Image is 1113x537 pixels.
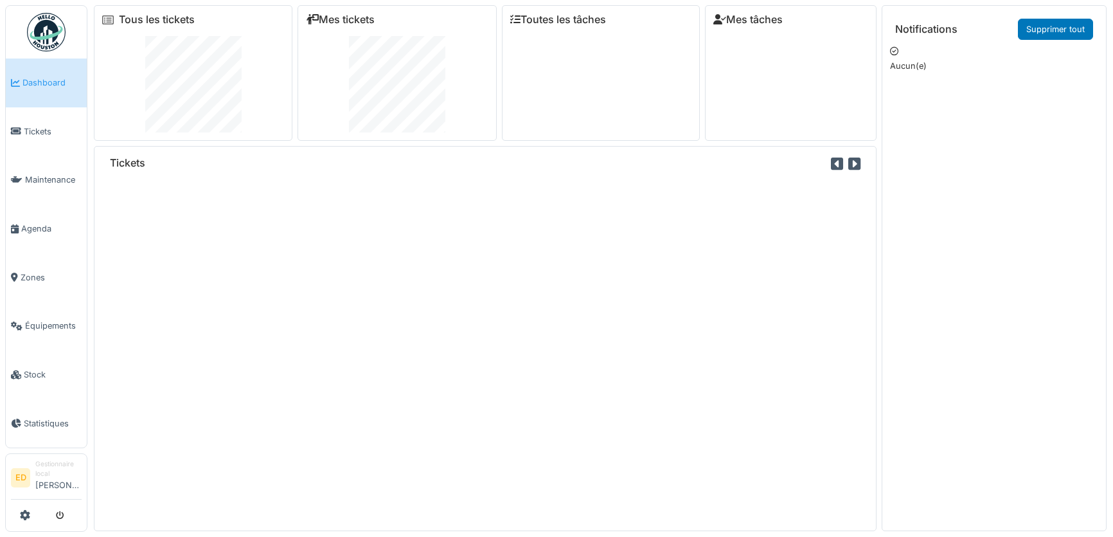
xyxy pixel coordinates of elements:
[6,205,87,253] a: Agenda
[890,60,1098,72] p: Aucun(e)
[22,77,82,89] span: Dashboard
[25,320,82,332] span: Équipements
[119,14,195,26] a: Tous les tickets
[35,459,82,479] div: Gestionnaire local
[6,253,87,302] a: Zones
[713,14,783,26] a: Mes tâches
[24,417,82,430] span: Statistiques
[11,468,30,487] li: ED
[110,157,145,169] h6: Tickets
[6,59,87,107] a: Dashboard
[6,107,87,156] a: Tickets
[24,125,82,138] span: Tickets
[306,14,375,26] a: Mes tickets
[21,223,82,235] span: Agenda
[6,156,87,205] a: Maintenance
[1018,19,1093,40] a: Supprimer tout
[27,13,66,51] img: Badge_color-CXgf-gQk.svg
[24,369,82,381] span: Stock
[6,399,87,448] a: Statistiques
[11,459,82,500] a: ED Gestionnaire local[PERSON_NAME]
[6,302,87,350] a: Équipements
[510,14,606,26] a: Toutes les tâches
[21,271,82,284] span: Zones
[25,174,82,186] span: Maintenance
[35,459,82,496] li: [PERSON_NAME]
[895,23,957,35] h6: Notifications
[6,350,87,399] a: Stock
